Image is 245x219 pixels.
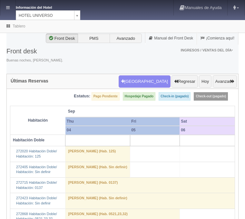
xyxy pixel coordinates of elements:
a: HOTEL UNIVERSO [16,10,80,20]
label: Front Desk [46,34,78,43]
span: Sep [68,109,177,114]
button: Regresar [171,75,198,88]
label: Pago Pendiente [92,92,120,101]
th: Thu [65,117,130,126]
label: Hospedaje Pagado [123,92,155,101]
a: Manual del Front Desk [145,32,197,45]
button: Hoy [199,75,211,88]
button: [GEOGRAPHIC_DATA] [119,75,171,88]
a: 272405 Habitación Doble/Habitación: Sin definir [16,165,57,174]
span: Ingresos / Ventas del día [181,48,233,52]
th: Fri [130,117,180,126]
th: 04 [65,126,130,135]
th: 05 [130,126,180,135]
button: Avanzar [213,75,237,88]
strong: Habitación [28,118,48,123]
a: 272423 Habitación Doble/Habitación: Sin definir [16,196,57,205]
a: ¡Comienza aquí! [197,32,238,45]
label: Estatus: [74,93,90,99]
span: HOTEL UNIVERSO [19,11,72,20]
a: Tablero [13,24,25,28]
a: 272020 Habitación Doble/Habitación: 125 [16,149,57,158]
label: Check-in (pagado) [159,92,191,101]
a: 272715 Habitación Doble/Habitación: 0137 [16,181,57,190]
h4: Últimas Reservas [11,79,48,83]
span: Buenas noches, [PERSON_NAME]. [6,58,63,63]
dt: Información del Hotel [16,3,67,10]
label: Avanzado [110,34,142,43]
td: [PERSON_NAME] (Hab. 125) [65,146,130,162]
label: Check-out (pagado) [194,92,228,101]
h3: Front desk [6,48,63,55]
label: PMS [78,34,110,43]
b: Habitación Doble [13,138,44,142]
td: [PERSON_NAME] (Hab. Sin definir) [65,162,130,177]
